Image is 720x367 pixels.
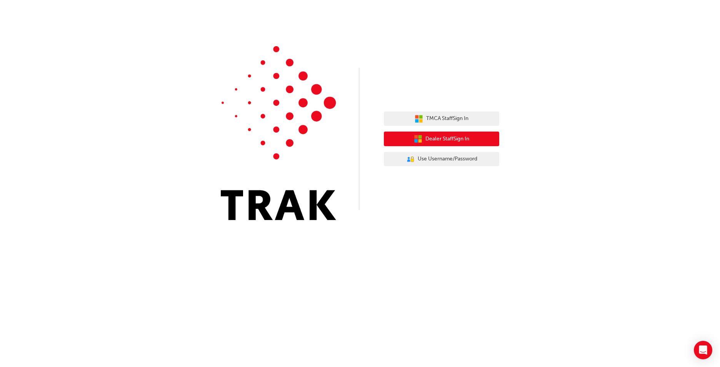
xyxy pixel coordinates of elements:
[384,152,499,167] button: Use Username/Password
[426,114,468,123] span: TMCA Staff Sign In
[418,155,477,163] span: Use Username/Password
[425,135,469,143] span: Dealer Staff Sign In
[384,112,499,126] button: TMCA StaffSign In
[694,341,712,359] div: Open Intercom Messenger
[221,46,336,220] img: Trak
[384,132,499,146] button: Dealer StaffSign In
